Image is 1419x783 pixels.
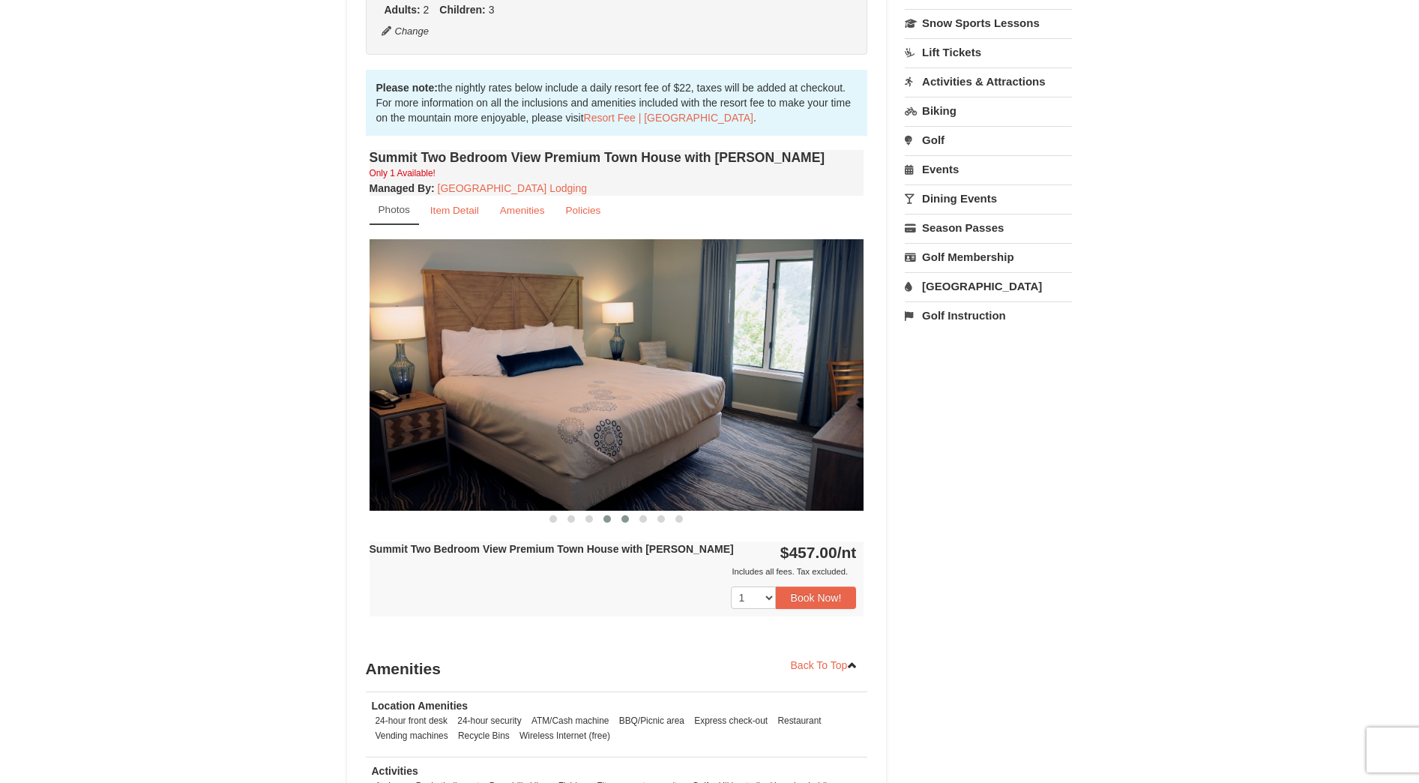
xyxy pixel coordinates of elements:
a: Lift Tickets [905,38,1072,66]
a: Policies [555,196,610,225]
strong: $457.00 [780,544,857,561]
a: Activities & Attractions [905,67,1072,95]
li: Recycle Bins [454,728,513,743]
a: [GEOGRAPHIC_DATA] [905,272,1072,300]
li: BBQ/Picnic area [615,713,688,728]
a: Back To Top [781,654,868,676]
li: 24-hour front desk [372,713,452,728]
li: 24-hour security [454,713,525,728]
strong: Activities [372,765,418,777]
li: Vending machines [372,728,452,743]
strong: Location Amenities [372,700,469,712]
strong: : [370,182,435,194]
h4: Summit Two Bedroom View Premium Town House with [PERSON_NAME] [370,150,864,165]
a: Resort Fee | [GEOGRAPHIC_DATA] [584,112,753,124]
button: Book Now! [776,586,857,609]
a: Season Passes [905,214,1072,241]
li: ATM/Cash machine [528,713,613,728]
small: Only 1 Available! [370,168,436,178]
img: 18876286-237-4bb45b80.png [370,239,864,510]
strong: Please note: [376,82,438,94]
div: the nightly rates below include a daily resort fee of $22, taxes will be added at checkout. For m... [366,70,868,136]
div: Includes all fees. Tax excluded. [370,564,857,579]
h3: Amenities [366,654,868,684]
small: Photos [379,204,410,215]
span: 3 [489,4,495,16]
li: Restaurant [774,713,825,728]
a: Photos [370,196,419,225]
span: 2 [424,4,430,16]
strong: Children: [439,4,485,16]
a: Amenities [490,196,555,225]
a: Biking [905,97,1072,124]
small: Amenities [500,205,545,216]
a: Golf [905,126,1072,154]
span: /nt [837,544,857,561]
a: Dining Events [905,184,1072,212]
li: Wireless Internet (free) [516,728,614,743]
a: [GEOGRAPHIC_DATA] Lodging [438,182,587,194]
button: Change [381,23,430,40]
strong: Summit Two Bedroom View Premium Town House with [PERSON_NAME] [370,543,734,555]
li: Express check-out [690,713,771,728]
small: Item Detail [430,205,479,216]
a: Golf Instruction [905,301,1072,329]
a: Events [905,155,1072,183]
span: Managed By [370,182,431,194]
strong: Adults: [385,4,421,16]
a: Item Detail [421,196,489,225]
a: Golf Membership [905,243,1072,271]
small: Policies [565,205,600,216]
a: Snow Sports Lessons [905,9,1072,37]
